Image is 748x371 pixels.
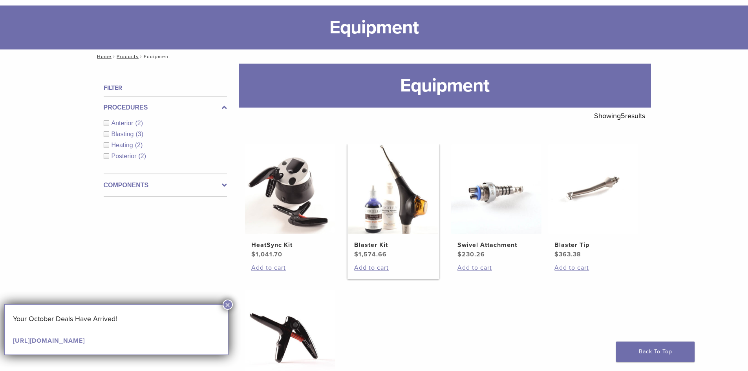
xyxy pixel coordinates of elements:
[139,153,146,159] span: (2)
[112,142,135,148] span: Heating
[616,342,695,362] a: Back To Top
[117,54,139,59] a: Products
[112,131,136,137] span: Blasting
[451,144,542,259] a: Swivel AttachmentSwivel Attachment $230.26
[251,240,329,250] h2: HeatSync Kit
[548,144,638,234] img: Blaster Tip
[251,250,256,258] span: $
[594,108,645,124] p: Showing results
[135,131,143,137] span: (3)
[112,153,139,159] span: Posterior
[13,313,219,325] p: Your October Deals Have Arrived!
[457,250,485,258] bdi: 230.26
[554,250,559,258] span: $
[112,55,117,58] span: /
[223,300,233,310] button: Close
[104,103,227,112] label: Procedures
[554,240,632,250] h2: Blaster Tip
[245,144,335,234] img: HeatSync Kit
[347,144,439,259] a: Blaster KitBlaster Kit $1,574.66
[354,263,432,272] a: Add to cart: “Blaster Kit”
[457,263,535,272] a: Add to cart: “Swivel Attachment”
[112,120,135,126] span: Anterior
[621,111,625,120] span: 5
[95,54,112,59] a: Home
[251,263,329,272] a: Add to cart: “HeatSync Kit”
[139,55,144,58] span: /
[104,181,227,190] label: Components
[348,144,438,234] img: Blaster Kit
[554,250,581,258] bdi: 363.38
[354,250,358,258] span: $
[548,144,639,259] a: Blaster TipBlaster Tip $363.38
[239,64,651,108] h1: Equipment
[457,240,535,250] h2: Swivel Attachment
[554,263,632,272] a: Add to cart: “Blaster Tip”
[354,240,432,250] h2: Blaster Kit
[457,250,462,258] span: $
[104,83,227,93] h4: Filter
[245,144,336,259] a: HeatSync KitHeatSync Kit $1,041.70
[251,250,282,258] bdi: 1,041.70
[13,337,85,345] a: [URL][DOMAIN_NAME]
[135,142,143,148] span: (2)
[354,250,387,258] bdi: 1,574.66
[451,144,541,234] img: Swivel Attachment
[91,49,657,64] nav: Equipment
[135,120,143,126] span: (2)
